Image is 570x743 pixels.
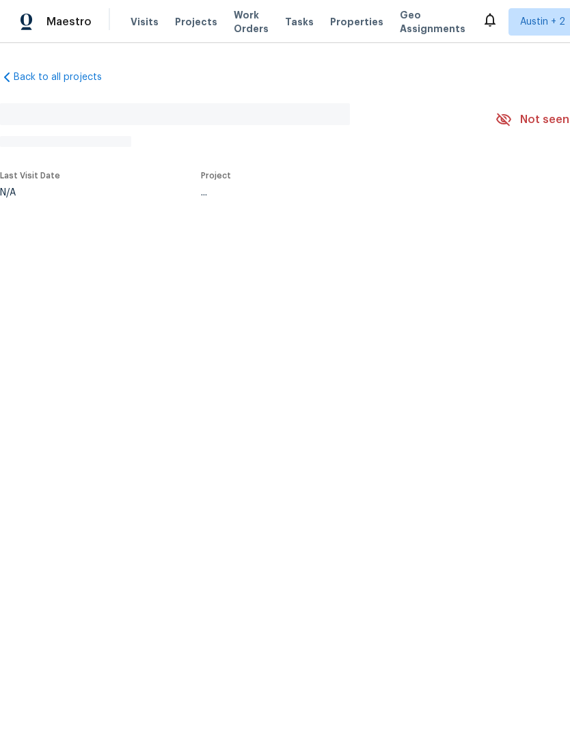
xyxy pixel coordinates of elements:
span: Properties [330,15,383,29]
span: Projects [175,15,217,29]
span: Project [201,172,231,180]
div: ... [201,188,463,198]
span: Geo Assignments [400,8,465,36]
span: Austin + 2 [520,15,565,29]
span: Tasks [285,17,314,27]
span: Visits [131,15,159,29]
span: Maestro [46,15,92,29]
span: Work Orders [234,8,269,36]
